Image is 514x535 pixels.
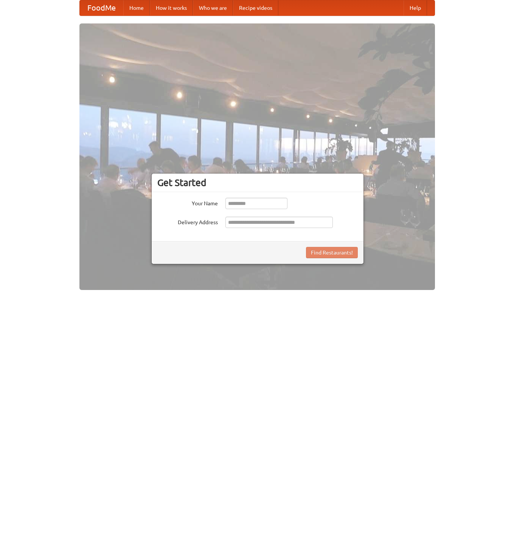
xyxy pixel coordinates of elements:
[404,0,427,16] a: Help
[157,177,358,188] h3: Get Started
[157,198,218,207] label: Your Name
[306,247,358,258] button: Find Restaurants!
[193,0,233,16] a: Who we are
[157,217,218,226] label: Delivery Address
[150,0,193,16] a: How it works
[233,0,278,16] a: Recipe videos
[123,0,150,16] a: Home
[80,0,123,16] a: FoodMe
